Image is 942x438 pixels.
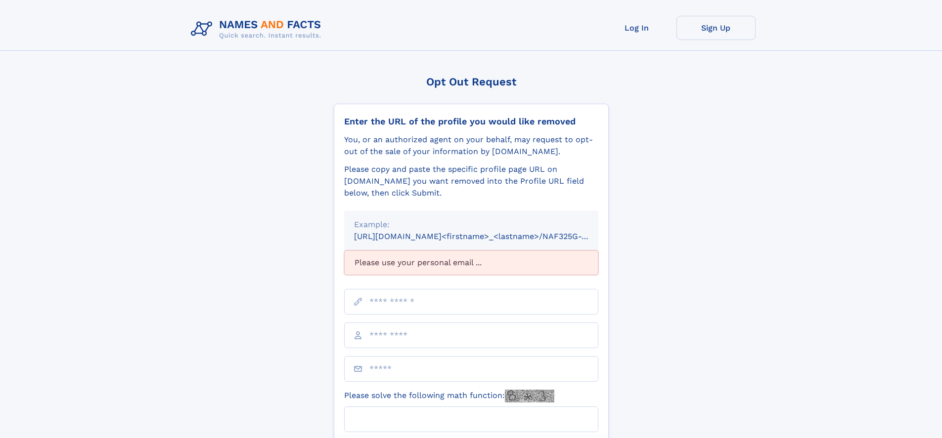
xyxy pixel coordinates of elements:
a: Log In [597,16,676,40]
div: Please copy and paste the specific profile page URL on [DOMAIN_NAME] you want removed into the Pr... [344,163,598,199]
div: Opt Out Request [334,76,609,88]
div: Enter the URL of the profile you would like removed [344,116,598,127]
div: You, or an authorized agent on your behalf, may request to opt-out of the sale of your informatio... [344,134,598,158]
small: [URL][DOMAIN_NAME]<firstname>_<lastname>/NAF325G-xxxxxxxx [354,232,617,241]
a: Sign Up [676,16,756,40]
div: Please use your personal email ... [344,250,598,275]
img: Logo Names and Facts [187,16,329,42]
label: Please solve the following math function: [344,390,554,402]
div: Example: [354,219,588,231]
